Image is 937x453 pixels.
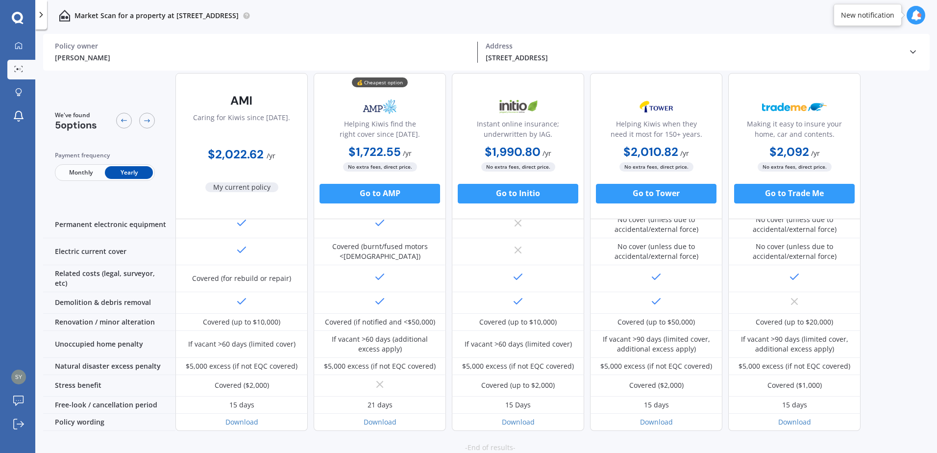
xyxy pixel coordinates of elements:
[460,119,576,143] div: Instant online insurance; underwritten by IAG.
[320,184,440,203] button: Go to AMP
[267,151,275,160] span: / yr
[188,339,296,349] div: If vacant >60 days (limited cover)
[205,182,278,192] span: My current policy
[43,238,175,265] div: Electric current cover
[352,77,408,87] div: 💰 Cheapest option
[617,317,695,327] div: Covered (up to $50,000)
[736,215,853,234] div: No cover (unless due to accidental/external force)
[43,414,175,431] div: Policy wording
[596,184,716,203] button: Go to Tower
[55,119,97,131] span: 5 options
[465,339,572,349] div: If vacant >60 days (limited cover)
[43,265,175,292] div: Related costs (legal, surveyor, etc)
[325,317,435,327] div: Covered (if notified and <$50,000)
[43,397,175,414] div: Free-look / cancellation period
[322,119,438,143] div: Helping Kiwis find the right cover since [DATE].
[597,334,715,354] div: If vacant >90 days (limited cover, additional excess apply)
[225,417,258,427] a: Download
[758,162,832,172] span: No extra fees, direct price.
[57,166,105,179] span: Monthly
[465,443,516,453] span: -End of results-
[502,417,535,427] a: Download
[736,242,853,261] div: No cover (unless due to accidental/external force)
[782,400,807,410] div: 15 days
[597,215,715,234] div: No cover (unless due to accidental/external force)
[481,162,555,172] span: No extra fees, direct price.
[43,331,175,358] div: Unoccupied home penalty
[209,88,274,113] img: AMI-text-1.webp
[811,149,820,158] span: / yr
[43,375,175,397] div: Stress benefit
[186,361,297,371] div: $5,000 excess (if not EQC covered)
[55,151,155,160] div: Payment frequency
[348,144,401,159] b: $1,722.55
[479,317,557,327] div: Covered (up to $10,000)
[598,119,714,143] div: Helping Kiwis when they need it most for 150+ years.
[208,147,264,162] b: $2,022.62
[505,400,531,410] div: 15 Days
[43,292,175,314] div: Demolition & debris removal
[623,144,678,159] b: $2,010.82
[767,380,822,390] div: Covered ($1,000)
[59,10,71,22] img: home-and-contents.b802091223b8502ef2dd.svg
[486,95,550,119] img: Initio.webp
[486,42,900,50] div: Address
[644,400,669,410] div: 15 days
[215,380,269,390] div: Covered ($2,000)
[203,317,280,327] div: Covered (up to $10,000)
[458,184,578,203] button: Go to Initio
[597,242,715,261] div: No cover (unless due to accidental/external force)
[542,149,551,158] span: / yr
[368,400,393,410] div: 21 days
[737,119,852,143] div: Making it easy to insure your home, car and contents.
[778,417,811,427] a: Download
[629,380,684,390] div: Covered ($2,000)
[192,274,291,283] div: Covered (for rebuild or repair)
[229,400,254,410] div: 15 days
[481,380,555,390] div: Covered (up to $2,000)
[193,112,290,137] div: Caring for Kiwis since [DATE].
[403,149,412,158] span: / yr
[739,361,850,371] div: $5,000 excess (if not EQC covered)
[769,144,809,159] b: $2,092
[485,144,541,159] b: $1,990.80
[486,52,900,63] div: [STREET_ADDRESS]
[347,95,412,119] img: AMP.webp
[43,314,175,331] div: Renovation / minor alteration
[55,52,469,63] div: [PERSON_NAME]
[74,11,239,21] p: Market Scan for a property at [STREET_ADDRESS]
[462,361,574,371] div: $5,000 excess (if not EQC covered)
[734,184,855,203] button: Go to Trade Me
[619,162,693,172] span: No extra fees, direct price.
[55,42,469,50] div: Policy owner
[680,149,689,158] span: / yr
[43,211,175,238] div: Permanent electronic equipment
[756,317,833,327] div: Covered (up to $20,000)
[762,95,827,119] img: Trademe.webp
[105,166,153,179] span: Yearly
[324,361,436,371] div: $5,000 excess (if not EQC covered)
[841,10,894,20] div: New notification
[55,111,97,120] span: We've found
[11,370,26,384] img: 8e9ad28fa6fca6fa250df8e303379cf7
[321,242,439,261] div: Covered (burnt/fused motors <[DEMOGRAPHIC_DATA])
[600,361,712,371] div: $5,000 excess (if not EQC covered)
[640,417,673,427] a: Download
[736,334,853,354] div: If vacant >90 days (limited cover, additional excess apply)
[43,358,175,375] div: Natural disaster excess penalty
[364,417,396,427] a: Download
[343,162,417,172] span: No extra fees, direct price.
[321,334,439,354] div: If vacant >60 days (additional excess apply)
[624,95,689,119] img: Tower.webp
